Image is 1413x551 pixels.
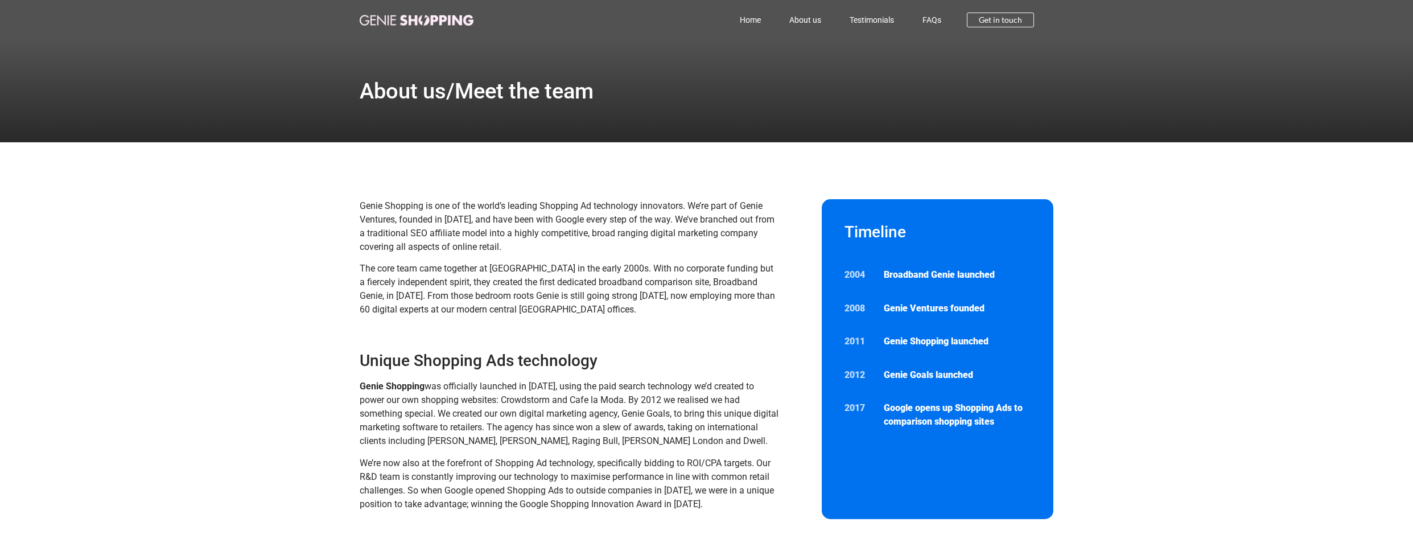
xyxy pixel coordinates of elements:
nav: Menu [524,7,956,33]
a: FAQs [908,7,955,33]
p: Genie Goals launched [884,368,1031,382]
p: Google opens up Shopping Ads to comparison shopping sites [884,401,1031,429]
a: Testimonials [835,7,908,33]
span: We’re now also at the forefront of Shopping Ad technology, specifically bidding to ROI/CPA target... [360,458,774,509]
p: 2012 [844,368,873,382]
span: The core team came together at [GEOGRAPHIC_DATA] in the early 2000s. With no corporate funding bu... [360,263,775,315]
p: 2011 [844,335,873,348]
p: 2004 [844,268,873,282]
span: Genie Shopping is one of the world’s leading Shopping Ad technology innovators. We’re part of Gen... [360,200,775,252]
a: Get in touch [967,13,1034,27]
p: Broadband Genie launched [884,268,1031,282]
h1: About us/Meet the team [360,80,594,102]
p: Genie Shopping launched [884,335,1031,348]
a: Home [726,7,775,33]
p: Genie Ventures founded [884,302,1031,315]
span: Get in touch [979,16,1022,24]
img: genie-shopping-logo [360,15,473,26]
span: was officially launched in [DATE], using the paid search technology we’d created to power our own... [360,381,778,446]
strong: Genie Shopping [360,381,425,392]
a: About us [775,7,835,33]
h3: Unique Shopping Ads technology [360,351,780,371]
h2: Timeline [844,222,1031,242]
p: 2017 [844,401,873,415]
p: 2008 [844,302,873,315]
